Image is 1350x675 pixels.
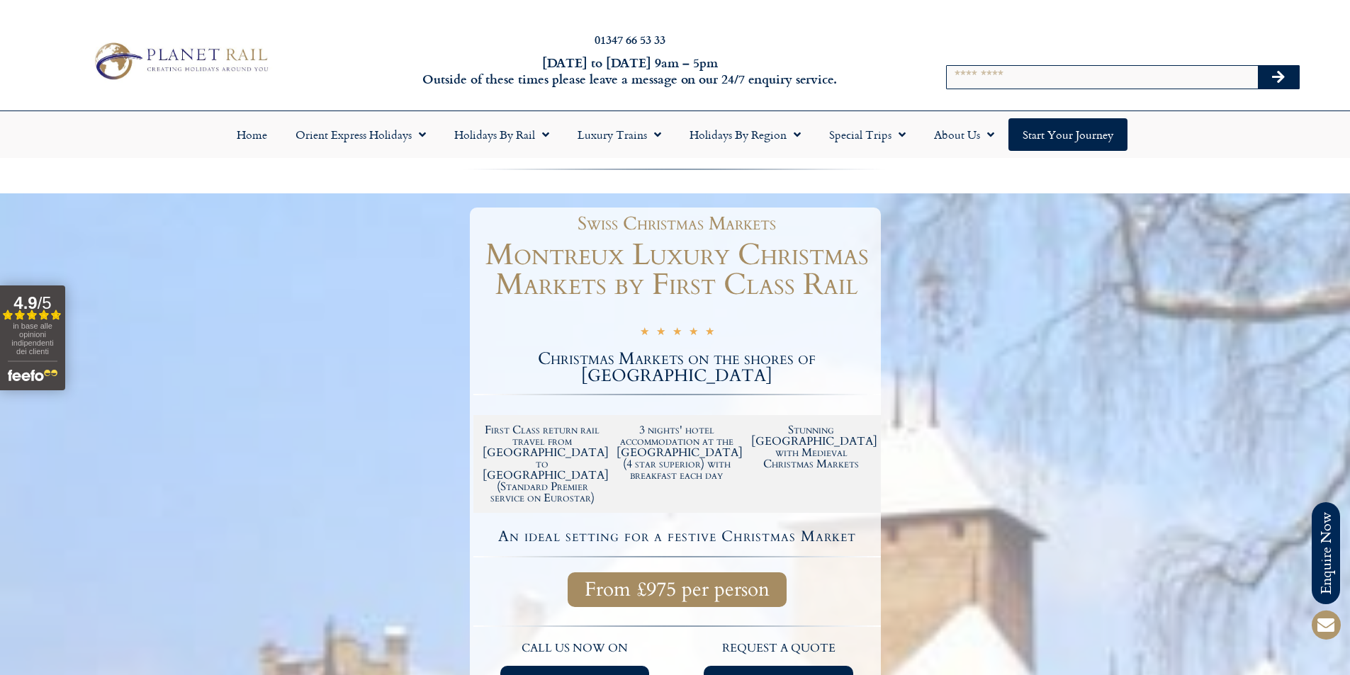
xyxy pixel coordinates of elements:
[585,581,770,599] span: From £975 per person
[480,215,874,233] h1: Swiss Christmas Markets
[920,118,1008,151] a: About Us
[705,325,714,341] i: ★
[223,118,281,151] a: Home
[473,351,881,385] h2: Christmas Markets on the shores of [GEOGRAPHIC_DATA]
[684,640,874,658] p: request a quote
[751,424,872,470] h2: Stunning [GEOGRAPHIC_DATA] with Medieval Christmas Markets
[640,325,649,341] i: ★
[364,55,896,88] h6: [DATE] to [DATE] 9am – 5pm Outside of these times please leave a message on our 24/7 enquiry serv...
[473,240,881,300] h1: Montreux Luxury Christmas Markets by First Class Rail
[675,118,815,151] a: Holidays by Region
[568,572,787,607] a: From £975 per person
[7,118,1343,151] nav: Menu
[281,118,440,151] a: Orient Express Holidays
[640,323,714,341] div: 5/5
[480,640,670,658] p: call us now on
[656,325,665,341] i: ★
[87,38,273,84] img: Planet Rail Train Holidays Logo
[1258,66,1299,89] button: Search
[595,31,665,47] a: 01347 66 53 33
[483,424,603,504] h2: First Class return rail travel from [GEOGRAPHIC_DATA] to [GEOGRAPHIC_DATA] (Standard Premier serv...
[563,118,675,151] a: Luxury Trains
[476,529,879,544] h4: An ideal setting for a festive Christmas Market
[1008,118,1127,151] a: Start your Journey
[440,118,563,151] a: Holidays by Rail
[617,424,737,481] h2: 3 nights' hotel accommodation at the [GEOGRAPHIC_DATA] (4 star superior) with breakfast each day
[689,325,698,341] i: ★
[815,118,920,151] a: Special Trips
[673,325,682,341] i: ★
